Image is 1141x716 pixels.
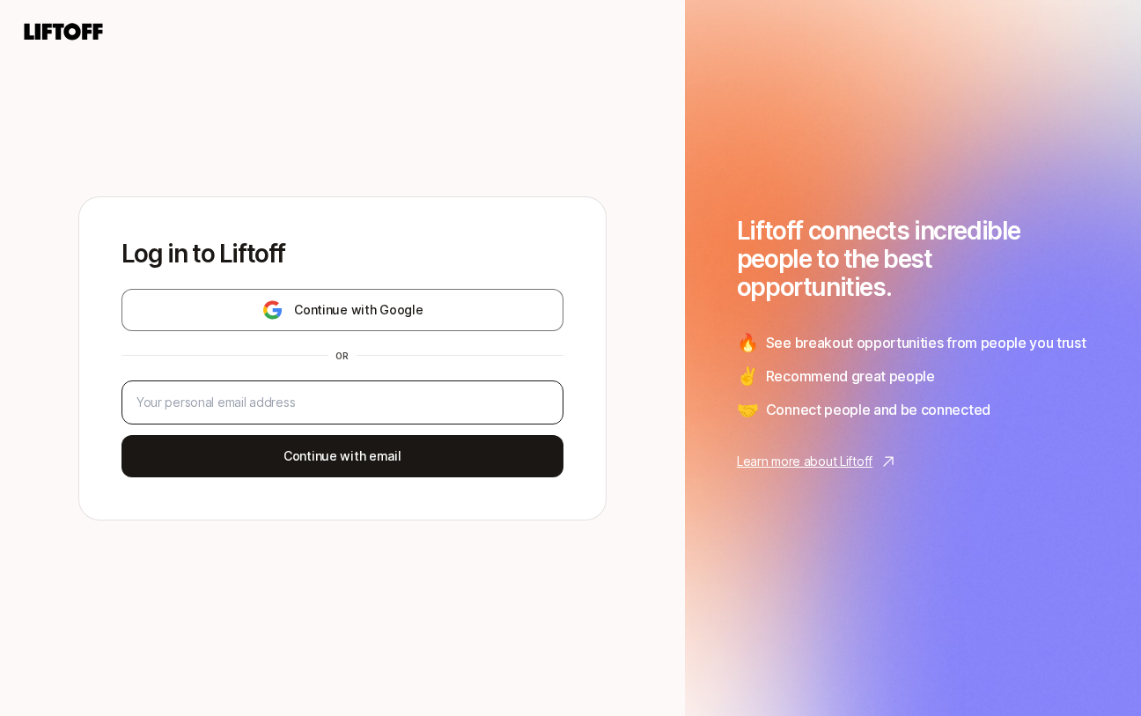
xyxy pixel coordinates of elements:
[136,392,548,413] input: Your personal email address
[766,365,935,388] span: Recommend great people
[766,331,1086,354] span: See breakout opportunities from people you trust
[737,217,1089,301] h1: Liftoff connects incredible people to the best opportunities.
[737,451,1089,472] a: Learn more about Liftoff
[737,363,759,389] span: ✌️
[737,451,872,472] p: Learn more about Liftoff
[737,396,759,423] span: 🤝
[261,299,283,321] img: google-logo
[737,329,759,356] span: 🔥
[121,289,563,331] button: Continue with Google
[328,349,357,363] div: or
[121,435,563,477] button: Continue with email
[121,240,563,268] p: Log in to Liftoff
[766,398,990,421] span: Connect people and be connected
